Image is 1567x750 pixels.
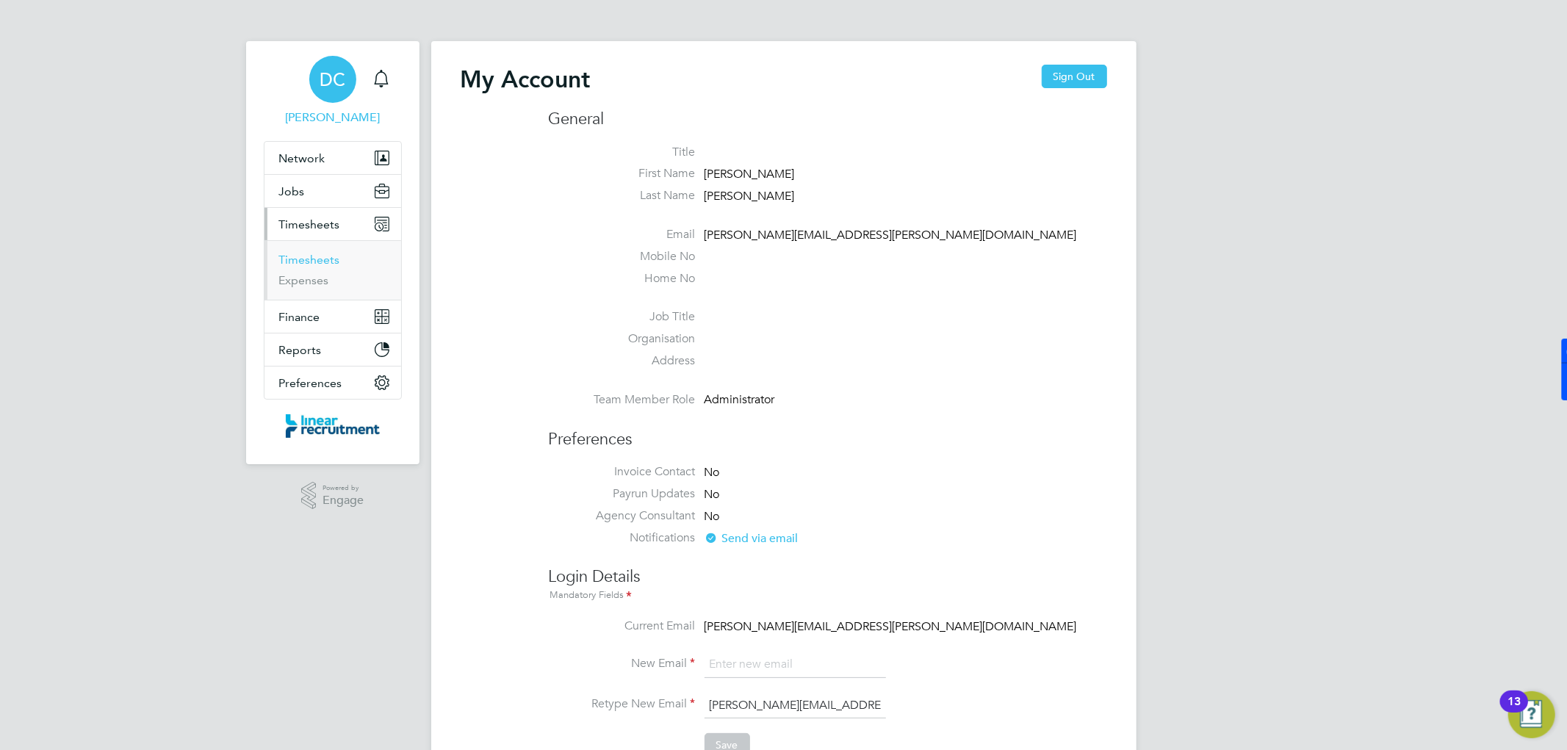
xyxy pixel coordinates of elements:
[264,208,401,240] button: Timesheets
[705,487,720,502] span: No
[549,486,696,502] label: Payrun Updates
[264,367,401,399] button: Preferences
[461,65,591,94] h2: My Account
[549,552,1107,604] h3: Login Details
[549,508,696,524] label: Agency Consultant
[246,41,419,464] nav: Main navigation
[279,253,340,267] a: Timesheets
[705,652,886,678] input: Enter new email
[549,656,696,671] label: New Email
[1042,65,1107,88] button: Sign Out
[1507,702,1521,721] div: 13
[264,56,402,126] a: DC[PERSON_NAME]
[279,273,329,287] a: Expenses
[279,376,342,390] span: Preferences
[549,414,1107,450] h3: Preferences
[279,343,322,357] span: Reports
[705,509,720,524] span: No
[549,309,696,325] label: Job Title
[549,392,696,408] label: Team Member Role
[705,619,1077,634] span: [PERSON_NAME][EMAIL_ADDRESS][PERSON_NAME][DOMAIN_NAME]
[264,240,401,300] div: Timesheets
[323,494,364,507] span: Engage
[264,109,402,126] span: Donal Collins
[705,392,844,408] div: Administrator
[549,109,1107,130] h3: General
[549,188,696,203] label: Last Name
[549,696,696,712] label: Retype New Email
[279,151,325,165] span: Network
[286,414,380,438] img: linearrecruitment-logo-retina.png
[705,167,795,182] span: [PERSON_NAME]
[705,189,795,203] span: [PERSON_NAME]
[549,271,696,286] label: Home No
[549,145,696,160] label: Title
[1508,691,1555,738] button: Open Resource Center, 13 new notifications
[549,588,1107,604] div: Mandatory Fields
[320,70,345,89] span: DC
[549,249,696,264] label: Mobile No
[264,142,401,174] button: Network
[705,465,720,480] span: No
[264,175,401,207] button: Jobs
[705,693,886,719] input: Enter new email again
[323,482,364,494] span: Powered by
[705,531,799,546] span: Send via email
[549,331,696,347] label: Organisation
[264,300,401,333] button: Finance
[279,310,320,324] span: Finance
[549,619,696,634] label: Current Email
[549,464,696,480] label: Invoice Contact
[549,227,696,242] label: Email
[301,482,364,510] a: Powered byEngage
[279,217,340,231] span: Timesheets
[549,166,696,181] label: First Name
[705,228,1077,242] span: [PERSON_NAME][EMAIL_ADDRESS][PERSON_NAME][DOMAIN_NAME]
[264,333,401,366] button: Reports
[549,353,696,369] label: Address
[279,184,305,198] span: Jobs
[264,414,402,438] a: Go to home page
[549,530,696,546] label: Notifications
